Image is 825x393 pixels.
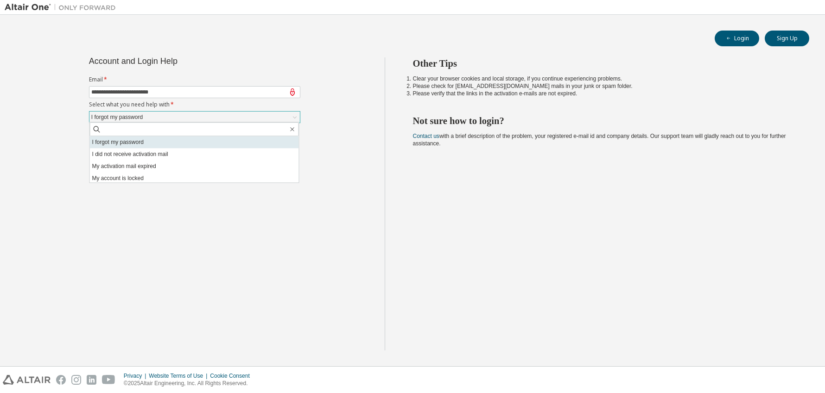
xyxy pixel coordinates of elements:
img: Altair One [5,3,121,12]
label: Email [89,76,300,83]
img: linkedin.svg [87,375,96,385]
li: I forgot my password [90,136,299,148]
p: © 2025 Altair Engineering, Inc. All Rights Reserved. [124,380,255,387]
div: Account and Login Help [89,57,258,65]
img: facebook.svg [56,375,66,385]
img: altair_logo.svg [3,375,51,385]
a: Contact us [413,133,439,139]
span: with a brief description of the problem, your registered e-mail id and company details. Our suppo... [413,133,786,147]
img: instagram.svg [71,375,81,385]
button: Sign Up [765,31,809,46]
label: Select what you need help with [89,101,300,108]
div: I forgot my password [90,112,144,122]
h2: Other Tips [413,57,793,69]
div: Cookie Consent [210,372,255,380]
li: Please verify that the links in the activation e-mails are not expired. [413,90,793,97]
div: Website Terms of Use [149,372,210,380]
img: youtube.svg [102,375,115,385]
div: Privacy [124,372,149,380]
button: Login [715,31,759,46]
h2: Not sure how to login? [413,115,793,127]
div: I forgot my password [89,112,300,123]
li: Please check for [EMAIL_ADDRESS][DOMAIN_NAME] mails in your junk or spam folder. [413,82,793,90]
li: Clear your browser cookies and local storage, if you continue experiencing problems. [413,75,793,82]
